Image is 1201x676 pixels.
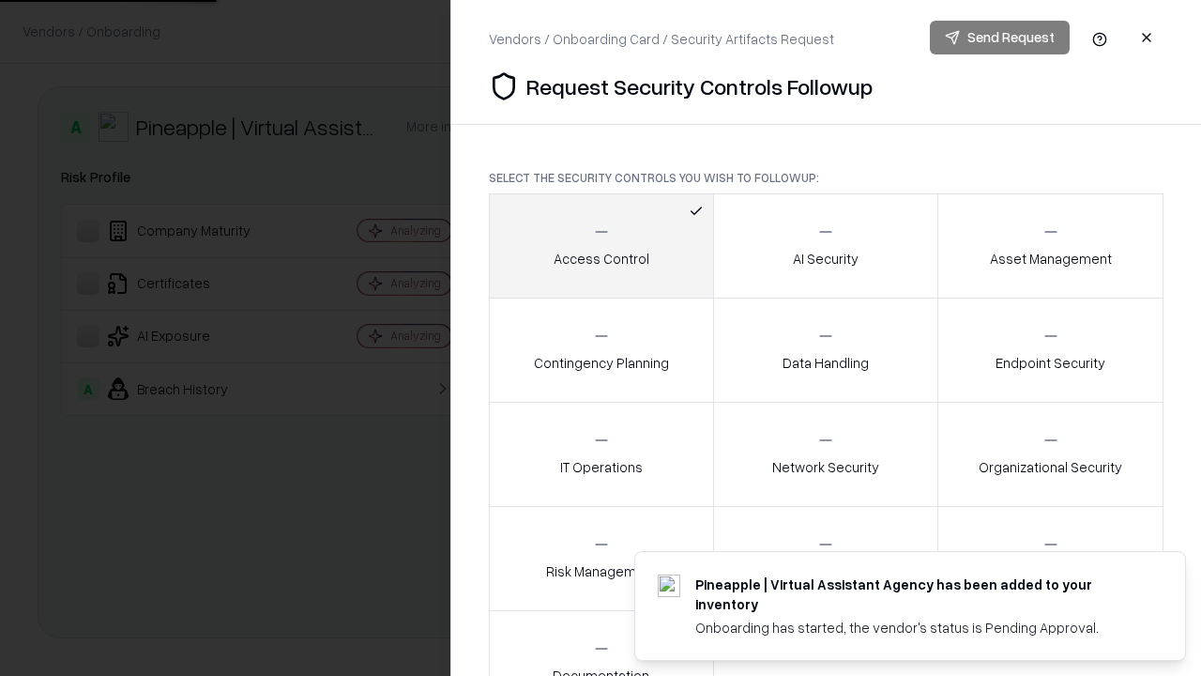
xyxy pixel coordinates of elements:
p: Select the security controls you wish to followup: [489,170,1163,186]
p: AI Security [793,249,859,269]
p: Risk Management [546,561,657,581]
button: AI Security [713,193,939,299]
p: Network Security [772,457,879,477]
p: Organizational Security [979,457,1122,477]
p: Endpoint Security [996,353,1105,373]
div: Pineapple | Virtual Assistant Agency has been added to your inventory [695,575,1140,614]
div: Vendors / Onboarding Card / Security Artifacts Request [489,29,834,49]
button: Endpoint Security [937,298,1163,403]
button: Data Handling [713,298,939,403]
button: Security Incidents [713,506,939,611]
button: Asset Management [937,193,1163,299]
button: Contingency Planning [489,298,714,403]
button: Access Control [489,193,714,299]
p: Request Security Controls Followup [526,71,873,101]
p: Data Handling [783,353,869,373]
p: IT Operations [560,457,643,477]
button: Risk Management [489,506,714,611]
button: Network Security [713,402,939,507]
button: IT Operations [489,402,714,507]
img: trypineapple.com [658,575,680,597]
button: Threat Management [937,506,1163,611]
p: Contingency Planning [534,353,669,373]
div: Onboarding has started, the vendor's status is Pending Approval. [695,618,1140,638]
p: Asset Management [990,249,1112,269]
button: Organizational Security [937,402,1163,507]
p: Access Control [554,249,649,269]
